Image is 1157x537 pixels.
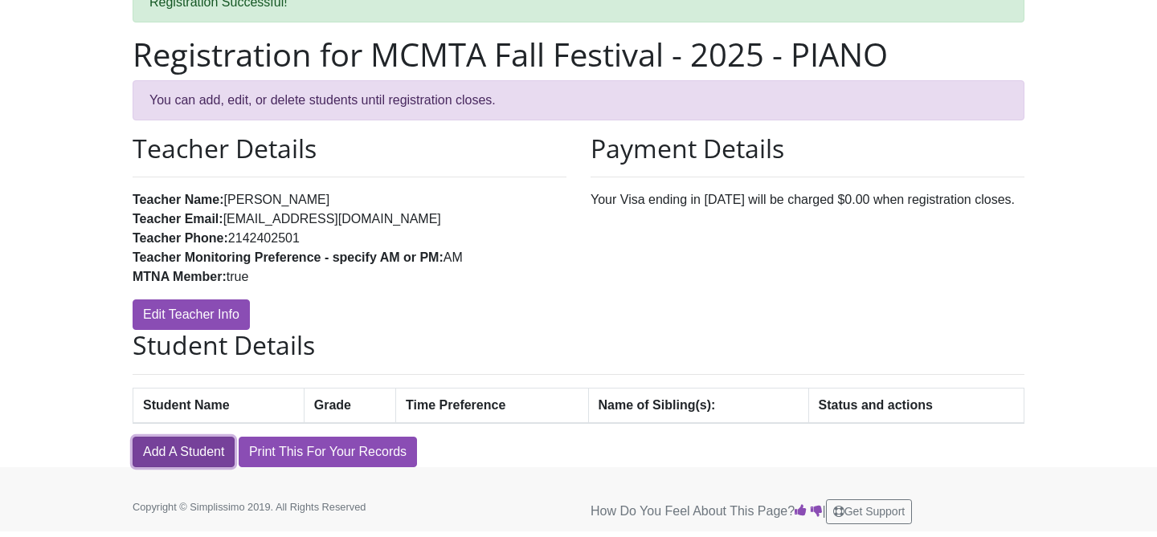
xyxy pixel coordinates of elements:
[133,248,566,267] li: AM
[133,499,414,515] p: Copyright © Simplissimo 2019. All Rights Reserved
[133,299,250,330] a: Edit Teacher Info
[133,35,1024,74] h1: Registration for MCMTA Fall Festival - 2025 - PIANO
[133,388,305,423] th: Student Name
[133,229,566,248] li: 2142402501
[591,133,1024,164] h2: Payment Details
[133,270,227,283] strong: MTNA Member:
[133,210,566,229] li: [EMAIL_ADDRESS][DOMAIN_NAME]
[133,133,566,164] h2: Teacher Details
[591,499,1024,524] p: How Do You Feel About This Page? |
[239,437,417,467] a: Print This For Your Records
[588,388,808,423] th: Name of Sibling(s):
[578,133,1036,330] div: Your Visa ending in [DATE] will be charged $0.00 when registration closes.
[304,388,395,423] th: Grade
[133,250,444,264] strong: Teacher Monitoring Preference - specify AM or PM:
[396,388,588,423] th: Time Preference
[133,193,224,206] strong: Teacher Name:
[133,80,1024,120] div: You can add, edit, or delete students until registration closes.
[133,330,1024,360] h2: Student Details
[808,388,1024,423] th: Status and actions
[133,212,223,226] strong: Teacher Email:
[133,437,235,467] a: Add A Student
[133,267,566,287] li: true
[826,499,913,524] button: Get Support
[133,231,228,245] strong: Teacher Phone:
[133,190,566,210] li: [PERSON_NAME]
